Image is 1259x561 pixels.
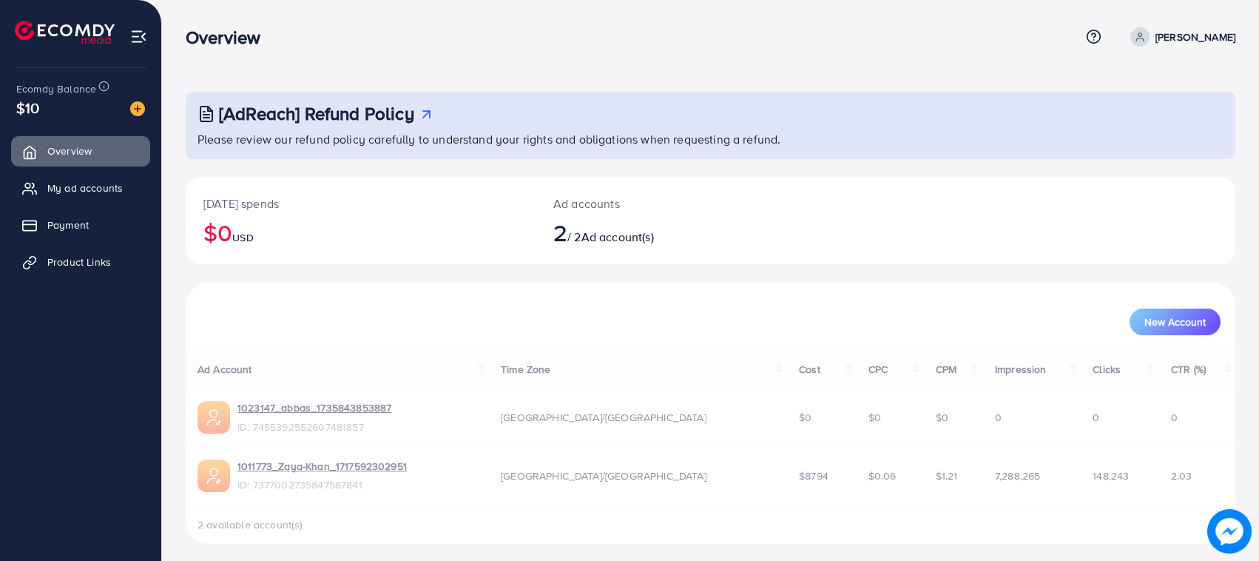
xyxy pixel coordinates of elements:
[47,144,92,158] span: Overview
[1130,309,1221,335] button: New Account
[553,218,780,246] h2: / 2
[16,97,39,118] span: $10
[581,229,654,245] span: Ad account(s)
[11,210,150,240] a: Payment
[203,218,518,246] h2: $0
[130,101,145,116] img: image
[186,27,272,48] h3: Overview
[1124,27,1235,47] a: [PERSON_NAME]
[47,255,111,269] span: Product Links
[15,21,115,44] img: logo
[553,195,780,212] p: Ad accounts
[219,103,414,124] h3: [AdReach] Refund Policy
[47,218,89,232] span: Payment
[203,195,518,212] p: [DATE] spends
[1155,28,1235,46] p: [PERSON_NAME]
[11,247,150,277] a: Product Links
[1144,317,1206,327] span: New Account
[1207,509,1252,554] img: image
[553,215,567,249] span: 2
[130,28,147,45] img: menu
[11,173,150,203] a: My ad accounts
[232,230,253,245] span: USD
[47,181,123,195] span: My ad accounts
[198,130,1226,148] p: Please review our refund policy carefully to understand your rights and obligations when requesti...
[11,136,150,166] a: Overview
[16,81,96,96] span: Ecomdy Balance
